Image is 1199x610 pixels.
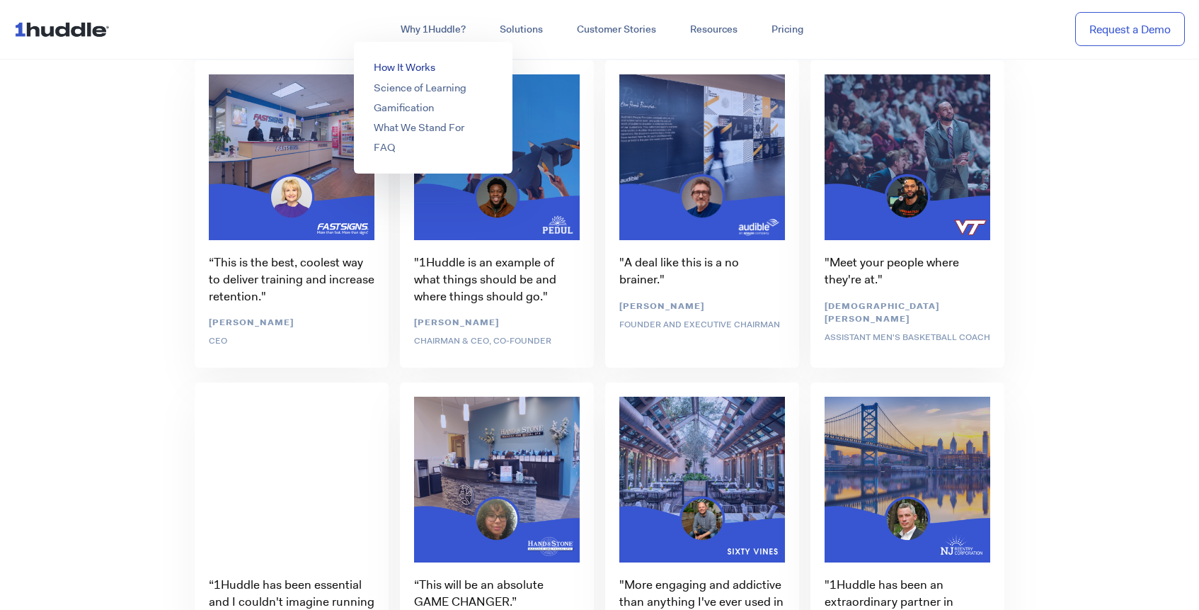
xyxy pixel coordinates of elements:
[374,101,434,115] a: Gamification
[483,17,560,43] a: Solutions
[673,17,755,43] a: Resources
[14,16,115,43] img: ...
[560,17,673,43] a: Customer Stories
[384,17,483,43] a: Why 1Huddle?
[374,120,464,135] a: What We Stand For
[1075,12,1185,47] a: Request a Demo
[374,81,466,95] a: Science of Learning
[374,60,435,74] a: How It Works
[374,140,395,154] a: FAQ
[755,17,820,43] a: Pricing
